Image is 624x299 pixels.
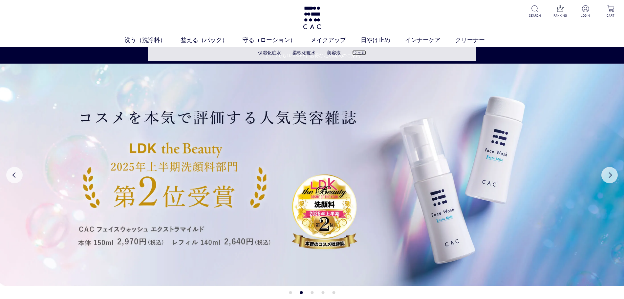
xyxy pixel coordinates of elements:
[577,5,593,18] a: LOGIN
[289,291,292,294] button: 1 of 5
[603,13,619,18] p: CART
[311,291,313,294] button: 3 of 5
[527,13,543,18] p: SEARCH
[302,7,322,29] img: logo
[601,167,618,183] button: Next
[352,50,366,55] a: ジェル
[243,36,311,45] a: 守る（ローション）
[332,291,335,294] button: 5 of 5
[292,50,315,55] a: 柔軟化粧水
[0,52,624,59] a: 【いつでも10％OFF】お得な定期購入のご案内
[603,5,619,18] a: CART
[181,36,243,45] a: 整える（パック）
[311,36,361,45] a: メイクアップ
[321,291,324,294] button: 4 of 5
[124,36,181,45] a: 洗う（洗浄料）
[327,50,341,55] a: 美容液
[6,167,23,183] button: Previous
[405,36,455,45] a: インナーケア
[552,13,568,18] p: RANKING
[455,36,500,45] a: クリーナー
[361,36,405,45] a: 日やけ止め
[527,5,543,18] a: SEARCH
[552,5,568,18] a: RANKING
[577,13,593,18] p: LOGIN
[258,50,281,55] a: 保湿化粧水
[300,291,303,294] button: 2 of 5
